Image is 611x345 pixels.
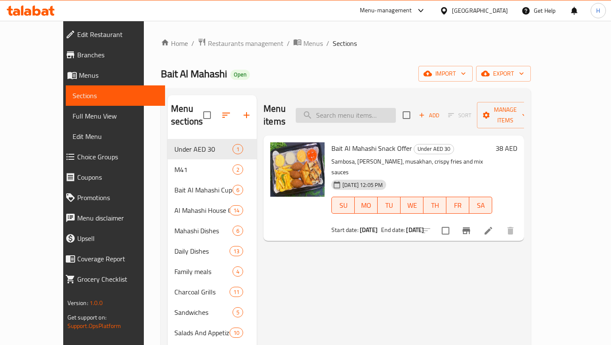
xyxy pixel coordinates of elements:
span: [DATE] 12:05 PM [339,181,386,189]
span: M41 [174,164,233,175]
span: 2 [233,166,243,174]
span: 13 [230,247,243,255]
span: Full Menu View [73,111,158,121]
a: Coupons [59,167,165,187]
span: Bait Al Mahashi [161,64,227,83]
span: Restaurants management [208,38,283,48]
nav: breadcrumb [161,38,531,49]
span: Grocery Checklist [77,274,158,284]
li: / [191,38,194,48]
span: Select section [398,106,415,124]
span: 14 [230,206,243,215]
span: FR [450,199,466,212]
span: Edit Restaurant [77,29,158,40]
span: Promotions [77,192,158,203]
div: Sandwiches5 [168,302,257,322]
span: 1.0.0 [90,297,103,308]
div: Mahashi Dishes6 [168,221,257,241]
input: search [296,108,396,123]
div: items [230,287,243,297]
span: SU [335,199,351,212]
span: Get support on: [67,312,107,323]
a: Restaurants management [198,38,283,49]
div: items [230,328,243,338]
div: Menu-management [360,6,412,16]
span: WE [404,199,420,212]
span: Sort sections [216,105,236,125]
span: H [596,6,600,15]
span: Sections [73,90,158,101]
a: Support.OpsPlatform [67,320,121,331]
a: Upsell [59,228,165,249]
div: Under AED 301 [168,139,257,159]
button: FR [446,197,469,214]
button: delete [500,221,521,241]
span: Add item [415,109,443,122]
a: Menu disclaimer [59,208,165,228]
span: 10 [230,329,243,337]
span: Branches [77,50,158,60]
a: Grocery Checklist [59,269,165,289]
span: SA [473,199,489,212]
p: Sambosa, [PERSON_NAME], musakhan, crispy fries and mix sauces [331,156,492,178]
div: Salads And Appetizers10 [168,322,257,343]
a: Choice Groups [59,147,165,167]
span: import [425,68,466,79]
a: Edit Restaurant [59,24,165,45]
a: Menus [59,65,165,85]
span: Bait Al Mahashi Cups [174,185,233,195]
span: Upsell [77,233,158,243]
span: Select section first [443,109,477,122]
span: 11 [230,288,243,296]
span: Choice Groups [77,152,158,162]
button: Add [415,109,443,122]
div: Mahashi Dishes [174,226,233,236]
span: Version: [67,297,88,308]
span: Manage items [484,105,527,126]
button: WE [401,197,423,214]
a: Promotions [59,187,165,208]
span: Add [418,110,440,120]
span: 1 [233,145,243,153]
span: Under AED 30 [414,144,454,154]
h6: 38 AED [496,142,517,154]
span: Salads And Appetizers [174,328,230,338]
button: Manage items [477,102,534,128]
button: Add section [236,105,257,125]
div: items [233,185,243,195]
span: Select all sections [198,106,216,124]
span: Menus [303,38,323,48]
span: End date: [381,224,405,235]
span: Menu disclaimer [77,213,158,223]
li: / [287,38,290,48]
div: items [233,226,243,236]
a: Home [161,38,188,48]
div: items [230,246,243,256]
div: items [230,205,243,215]
div: Daily Dishes13 [168,241,257,261]
div: Open [230,70,250,80]
a: Edit menu item [483,226,493,236]
span: Menus [79,70,158,80]
span: Bait Al Mahashi Snack Offer [331,142,412,155]
span: 4 [233,268,243,276]
span: Sandwiches [174,307,233,317]
button: TH [423,197,446,214]
div: items [233,307,243,317]
span: Start date: [331,224,359,235]
span: Coupons [77,172,158,182]
a: Edit Menu [66,126,165,147]
span: export [483,68,524,79]
b: [DATE] [406,224,424,235]
b: [DATE] [360,224,378,235]
span: Al Mahashi House Offers [174,205,230,215]
h2: Menu sections [171,102,203,128]
div: Under AED 30 [174,144,233,154]
button: Branch-specific-item [456,221,476,241]
a: Full Menu View [66,106,165,126]
span: 5 [233,308,243,317]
